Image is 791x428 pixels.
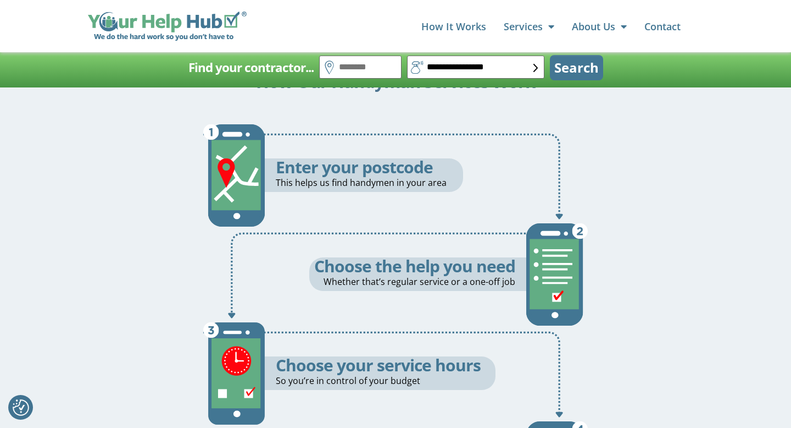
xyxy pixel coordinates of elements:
h5: Enter your postcode [276,158,464,175]
img: Your Help Hub Wide Logo [88,12,247,41]
button: Consent Preferences [13,399,29,416]
img: select-box-form.svg [533,64,538,72]
p: This helps us find handymen in your area [276,175,464,190]
nav: Menu [258,15,681,37]
img: Handyman Services Liverpool - How It Works Step 1 [203,107,265,244]
h5: Choose the help you need [309,257,516,275]
a: How It Works [421,15,486,37]
h5: Choose your service hours [276,356,495,374]
img: Handyman Services Liverpool - How It Works Step 2 [526,206,588,343]
img: Revisit consent button [13,399,29,416]
h3: How Our Handyman Services Work [256,73,535,90]
a: Services [504,15,554,37]
a: Contact [644,15,681,37]
p: Whether that’s regular service or a one-off job [309,275,516,289]
a: About Us [572,15,627,37]
h2: Find your contractor... [188,57,314,79]
button: Search [550,55,603,80]
p: So you’re in control of your budget [276,374,495,388]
